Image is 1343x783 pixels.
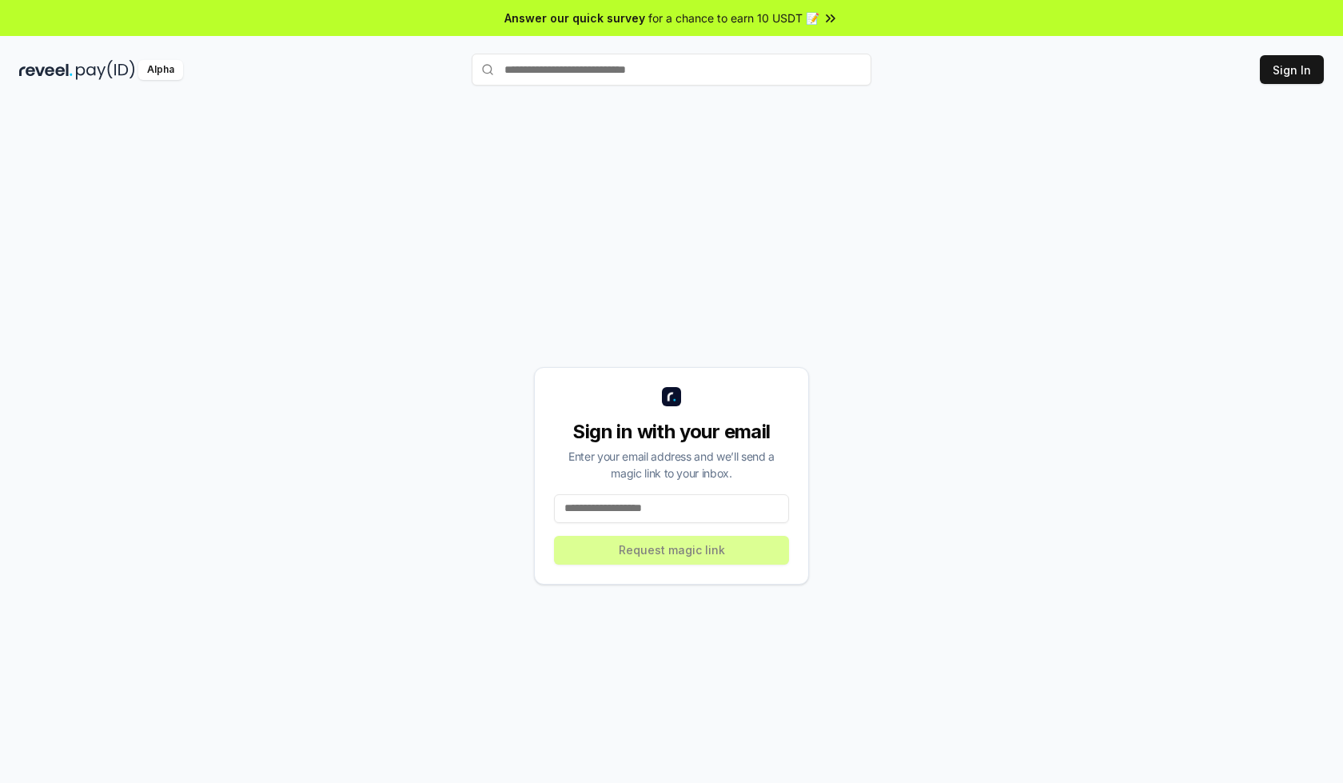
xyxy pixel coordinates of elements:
[138,60,183,80] div: Alpha
[554,448,789,481] div: Enter your email address and we’ll send a magic link to your inbox.
[1260,55,1324,84] button: Sign In
[76,60,135,80] img: pay_id
[554,419,789,445] div: Sign in with your email
[19,60,73,80] img: reveel_dark
[504,10,645,26] span: Answer our quick survey
[648,10,819,26] span: for a chance to earn 10 USDT 📝
[662,387,681,406] img: logo_small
